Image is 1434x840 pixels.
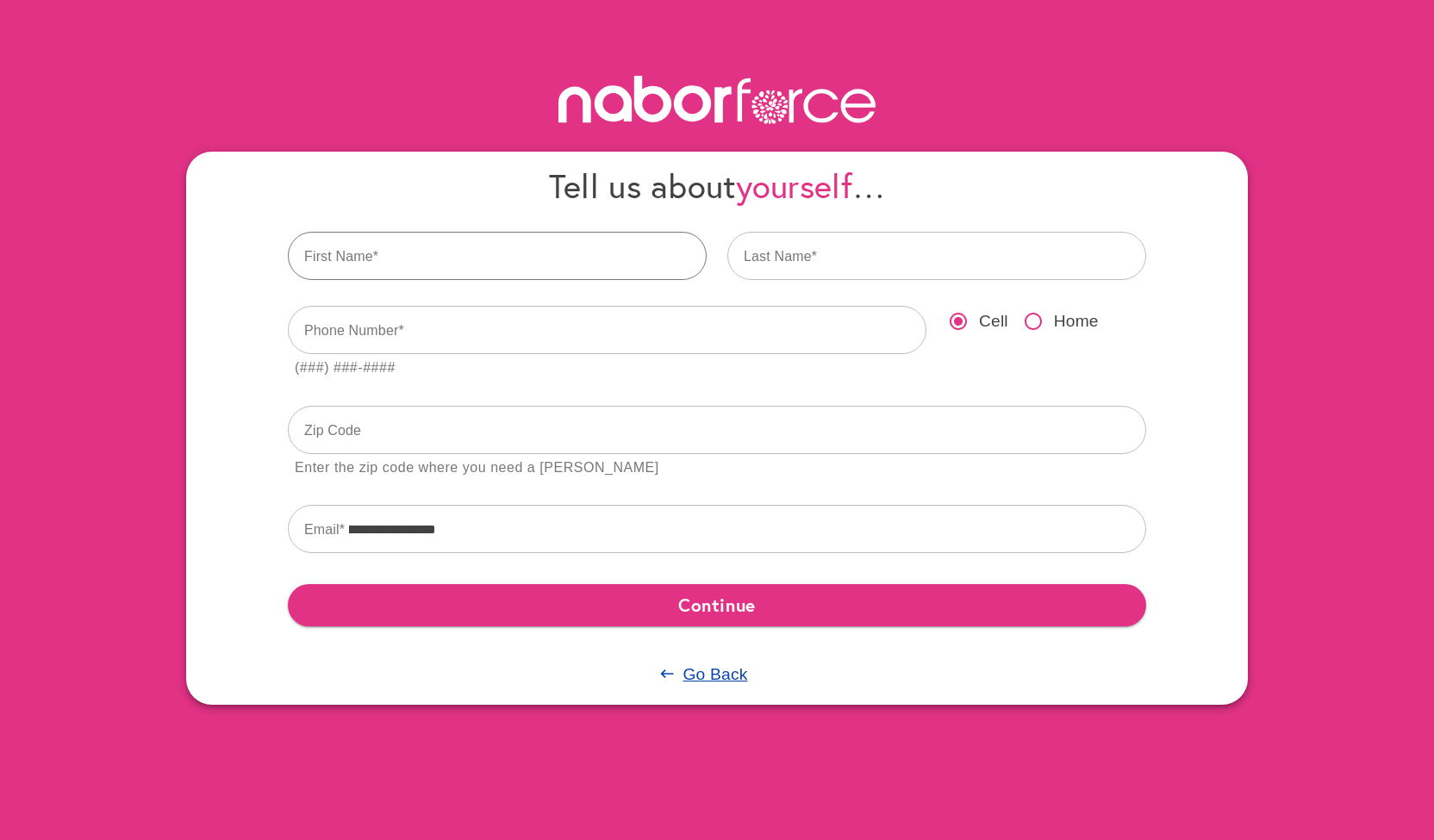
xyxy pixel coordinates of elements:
[736,164,852,208] span: yourself
[288,165,1146,206] h4: Tell us about …
[1054,309,1099,334] span: Home
[295,357,396,380] div: (###) ###-####
[979,309,1008,334] span: Cell
[683,665,747,683] u: Go Back
[295,457,659,480] div: Enter the zip code where you need a [PERSON_NAME]
[302,589,1132,620] span: Continue
[288,584,1146,625] button: Continue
